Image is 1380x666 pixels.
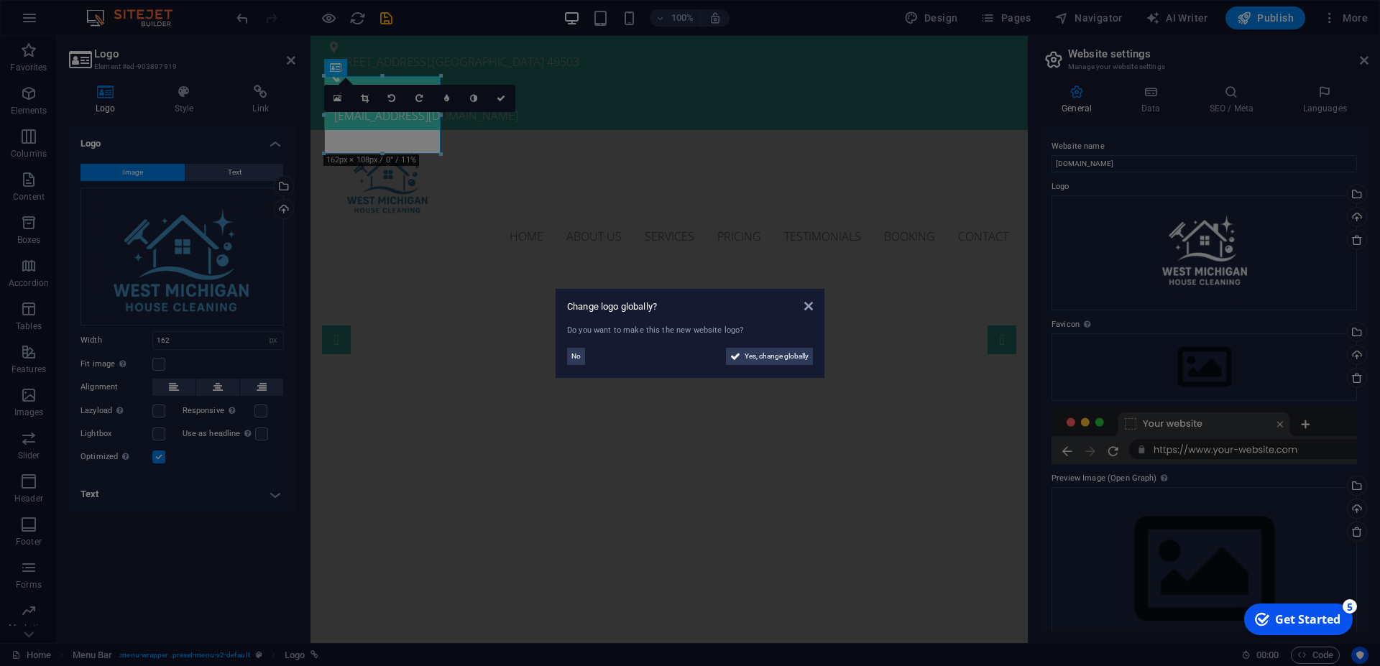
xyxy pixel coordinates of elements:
div: Get Started 5 items remaining, 0% complete [8,6,116,37]
span: Change logo globally? [567,301,657,312]
div: Get Started [39,14,104,29]
div: Do you want to make this the new website logo? [567,325,813,337]
span: Yes, change globally [745,348,809,365]
div: 5 [106,1,121,16]
button: No [567,348,585,365]
span: No [571,348,581,365]
button: Yes, change globally [726,348,813,365]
